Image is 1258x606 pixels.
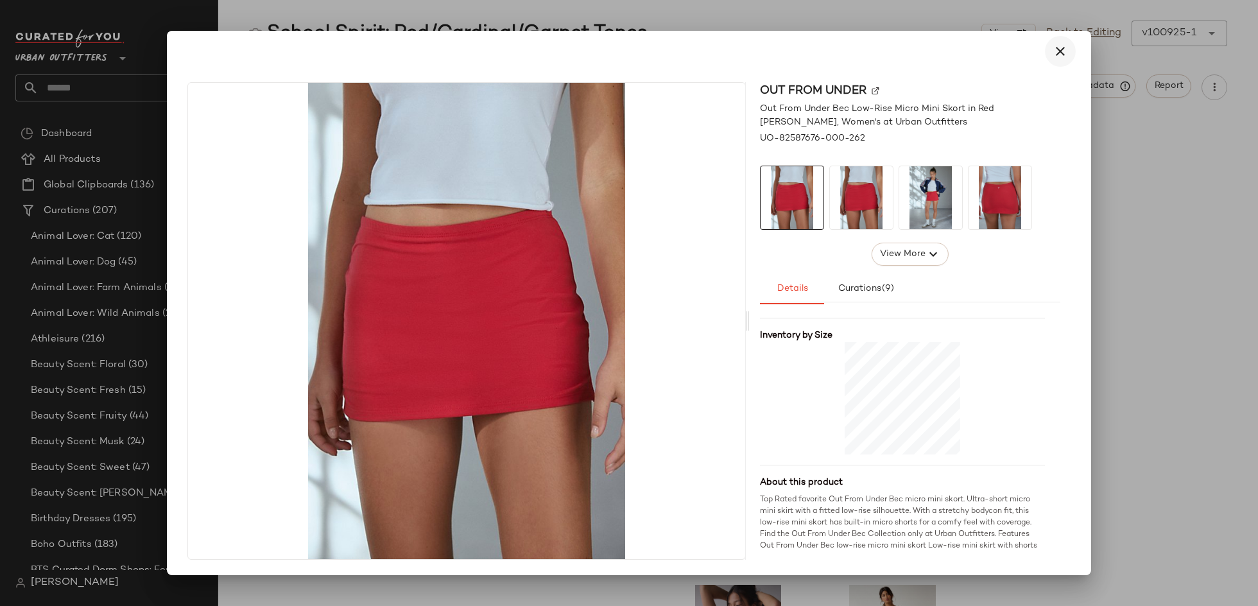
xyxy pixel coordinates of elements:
[776,284,807,294] span: Details
[899,166,962,229] img: 82587676_262_d
[760,102,1060,129] span: Out From Under Bec Low-Rise Micro Mini Skort in Red [PERSON_NAME], Women's at Urban Outfitters
[760,82,866,100] span: Out From Under
[879,247,926,262] span: View More
[761,166,823,229] img: 82587676_262_b
[760,476,1045,489] div: About this product
[872,87,879,95] img: svg%3e
[830,166,893,229] img: 82587676_262_b
[760,329,1045,342] div: Inventory by Size
[969,166,1031,229] img: 82587676_262_e
[838,284,895,294] span: Curations
[760,132,865,145] span: UO-82587676-000-262
[188,83,745,559] img: 82587676_262_b
[881,284,894,294] span: (9)
[872,243,949,266] button: View More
